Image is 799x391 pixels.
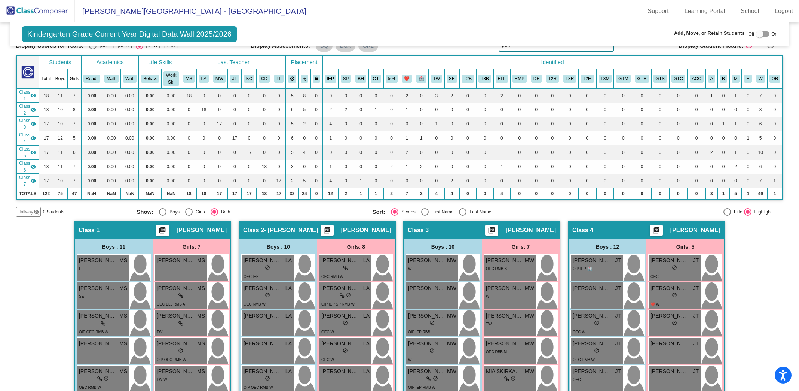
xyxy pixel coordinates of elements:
td: 1 [429,117,444,131]
button: Print Students Details [485,225,498,236]
mat-radio-group: Select an option [745,41,783,51]
th: Students [39,56,81,69]
td: 0 [257,117,272,131]
td: 0 [310,117,322,131]
td: 0 [578,103,596,117]
th: Tier 2 Math [578,69,596,88]
td: 1 [400,103,414,117]
button: Print Students Details [650,225,663,236]
td: 0 [578,88,596,103]
td: 7 [68,88,82,103]
td: 0 [651,88,669,103]
td: 0.00 [81,117,102,131]
td: 0.00 [121,131,139,145]
td: 0 [414,103,429,117]
td: 0 [476,88,493,103]
td: 0 [742,103,754,117]
th: Tier 2 Reading [544,69,561,88]
mat-chip: DSA [336,40,355,52]
th: Dyslexia Flagged [529,69,544,88]
td: 0 [596,103,614,117]
td: 0 [272,117,286,131]
td: 0.00 [121,88,139,103]
td: 0 [767,103,783,117]
td: 0 [578,117,596,131]
td: 0 [339,88,353,103]
td: 5 [286,88,299,103]
button: Print Students Details [321,225,334,236]
td: 0 [368,117,383,131]
td: 10 [53,103,68,117]
td: 0 [729,103,742,117]
td: 0 [272,131,286,145]
td: 6 [286,103,299,117]
td: 0 [181,117,197,131]
td: 18 [197,103,211,117]
td: 0.00 [161,117,181,131]
td: 18 [181,88,197,103]
span: Class 1 [19,89,31,102]
th: Tier 3 Reading [561,69,578,88]
th: Other Race [767,69,783,88]
th: Maggie Sprinkle [181,69,197,88]
th: Keep away students [286,69,299,88]
td: 0 [383,117,400,131]
a: Support [642,5,675,17]
td: 1 [414,131,429,145]
button: ELL [496,75,508,83]
td: 7 [754,88,767,103]
td: 2 [322,103,339,117]
td: 0 [651,103,669,117]
td: 1 [717,117,729,131]
button: OT [371,75,381,83]
td: 0 [368,88,383,103]
td: 18 [39,103,53,117]
td: 0 [688,103,706,117]
td: 0 [459,88,477,103]
td: 0 [561,117,578,131]
button: SE [447,75,457,83]
td: 0 [197,131,211,145]
a: Learning Portal [679,5,731,17]
td: 0 [596,88,614,103]
td: 7 [68,117,82,131]
button: H [744,75,751,83]
td: 17 [228,131,242,145]
td: 6 [754,117,767,131]
button: SP [341,75,351,83]
th: Gifted Reading [633,69,651,88]
button: MS [183,75,195,83]
td: 0 [257,131,272,145]
td: 0.00 [139,117,161,131]
td: 0 [476,117,493,131]
div: [DATE] - [DATE] [143,42,178,49]
div: [DATE] - [DATE] [97,42,132,49]
td: 0.00 [161,131,181,145]
td: 0 [181,131,197,145]
td: 0 [717,88,729,103]
td: 0 [529,131,544,145]
td: 0 [383,131,400,145]
button: LA [199,75,209,83]
span: Class 2 [19,103,31,116]
button: Read. [83,75,100,83]
td: 0 [529,88,544,103]
th: 504 Plan [383,69,400,88]
td: 0 [651,117,669,131]
button: GTC [671,75,685,83]
td: 5 [286,117,299,131]
th: Multiracial [729,69,742,88]
td: 0 [493,103,510,117]
td: 0 [211,131,228,145]
td: 0 [476,131,493,145]
button: B [720,75,727,83]
td: 0 [299,131,311,145]
td: 0 [242,88,257,103]
button: CD [259,75,270,83]
td: 0 [444,103,459,117]
td: 0 [614,103,633,117]
td: 0.00 [139,88,161,103]
td: 0 [197,117,211,131]
td: 0.00 [81,88,102,103]
button: T3M [599,75,612,83]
